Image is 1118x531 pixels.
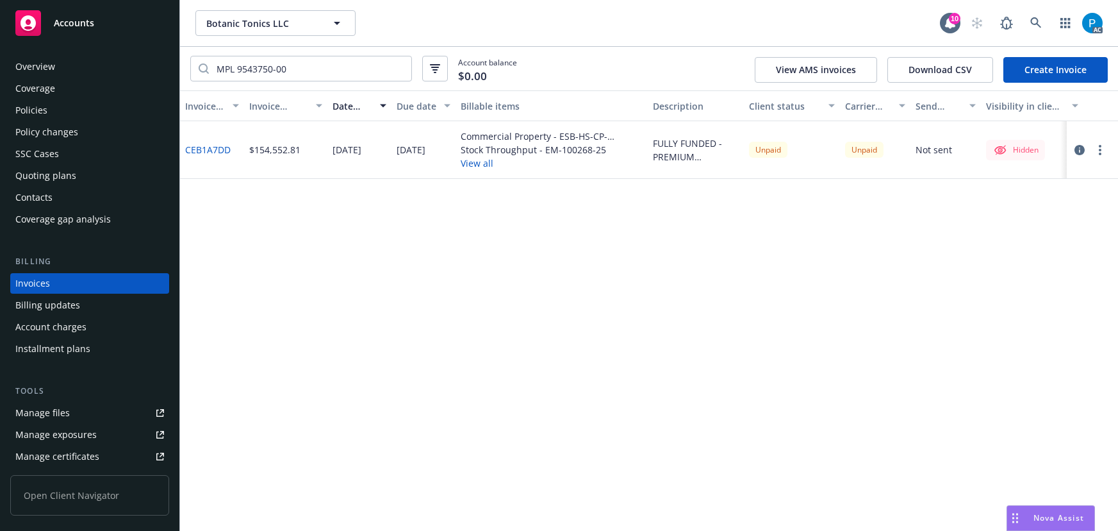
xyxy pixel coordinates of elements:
[749,142,787,158] div: Unpaid
[887,57,993,83] button: Download CSV
[15,122,78,142] div: Policy changes
[15,317,86,337] div: Account charges
[15,209,111,230] div: Coverage gap analysis
[15,446,99,467] div: Manage certificates
[10,187,169,208] a: Contacts
[15,295,80,316] div: Billing updates
[653,99,739,113] div: Description
[327,90,391,121] button: Date issued
[10,446,169,467] a: Manage certificates
[840,90,910,121] button: Carrier status
[15,56,55,77] div: Overview
[986,99,1064,113] div: Visibility in client dash
[1082,13,1103,33] img: photo
[10,165,169,186] a: Quoting plans
[949,13,960,24] div: 10
[15,403,70,423] div: Manage files
[209,56,411,81] input: Filter by keyword...
[10,339,169,359] a: Installment plans
[458,68,487,85] span: $0.00
[1007,505,1095,531] button: Nova Assist
[992,142,1039,158] div: Hidden
[10,295,169,316] a: Billing updates
[206,17,317,30] span: Botanic Tonics LLC
[10,144,169,164] a: SSC Cases
[916,99,962,113] div: Send result
[397,143,425,156] div: [DATE]
[15,144,59,164] div: SSC Cases
[1033,512,1084,523] span: Nova Assist
[1053,10,1078,36] a: Switch app
[456,90,648,121] button: Billable items
[10,78,169,99] a: Coverage
[749,99,821,113] div: Client status
[10,385,169,398] div: Tools
[199,63,209,74] svg: Search
[195,10,356,36] button: Botanic Tonics LLC
[916,143,952,156] div: Not sent
[249,99,308,113] div: Invoice amount
[845,142,884,158] div: Unpaid
[249,143,300,156] div: $154,552.81
[244,90,327,121] button: Invoice amount
[1007,506,1023,530] div: Drag to move
[391,90,456,121] button: Due date
[1023,10,1049,36] a: Search
[54,18,94,28] span: Accounts
[1003,57,1108,83] a: Create Invoice
[15,425,97,445] div: Manage exposures
[461,130,643,143] div: Commercial Property - ESB-HS-CP-0002237-00
[15,100,47,121] div: Policies
[744,90,840,121] button: Client status
[10,403,169,423] a: Manage files
[333,99,372,113] div: Date issued
[461,99,643,113] div: Billable items
[461,143,643,156] div: Stock Throughput - EM-100268-25
[755,57,877,83] button: View AMS invoices
[10,5,169,41] a: Accounts
[10,475,169,516] span: Open Client Navigator
[964,10,990,36] a: Start snowing
[15,187,53,208] div: Contacts
[910,90,981,121] button: Send result
[994,10,1019,36] a: Report a Bug
[180,90,244,121] button: Invoice ID
[10,273,169,294] a: Invoices
[648,90,744,121] button: Description
[185,143,231,156] a: CEB1A7DD
[15,165,76,186] div: Quoting plans
[15,339,90,359] div: Installment plans
[981,90,1083,121] button: Visibility in client dash
[333,143,361,156] div: [DATE]
[10,255,169,268] div: Billing
[10,56,169,77] a: Overview
[10,425,169,445] a: Manage exposures
[10,317,169,337] a: Account charges
[397,99,436,113] div: Due date
[10,122,169,142] a: Policy changes
[461,156,643,170] button: View all
[15,78,55,99] div: Coverage
[10,100,169,121] a: Policies
[185,99,225,113] div: Invoice ID
[15,273,50,294] div: Invoices
[653,137,739,164] div: FULLY FUNDED - PREMIUM FINANCED
[845,99,891,113] div: Carrier status
[10,209,169,230] a: Coverage gap analysis
[458,57,517,80] span: Account balance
